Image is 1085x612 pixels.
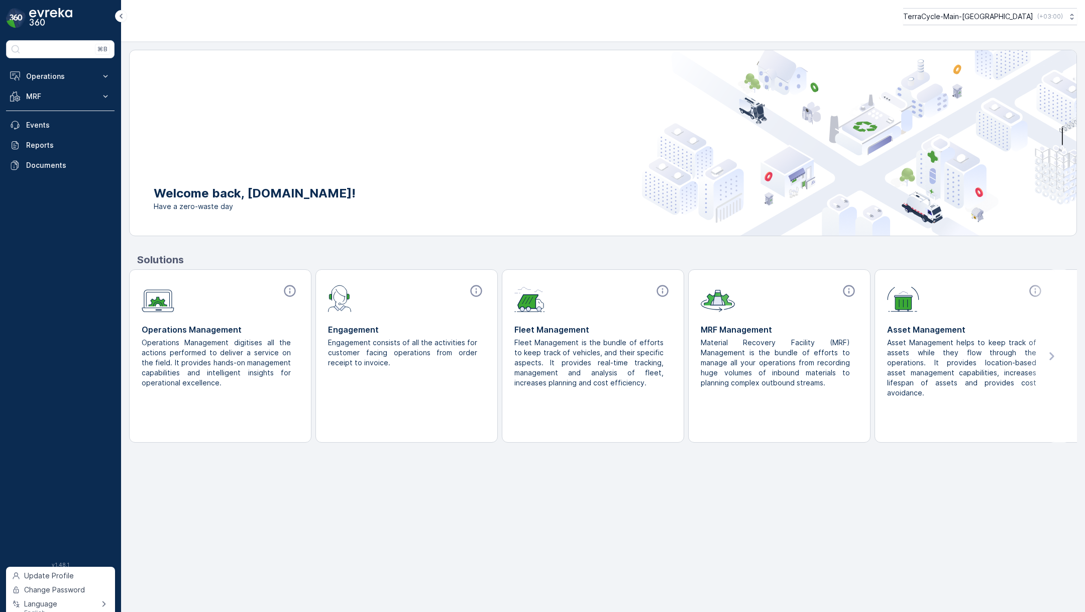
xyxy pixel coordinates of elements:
[26,71,94,81] p: Operations
[887,324,1044,336] p: Asset Management
[142,324,299,336] p: Operations Management
[154,185,356,201] p: Welcome back, [DOMAIN_NAME]!
[514,324,672,336] p: Fleet Management
[142,338,291,388] p: Operations Management digitises all the actions performed to deliver a service on the field. It p...
[142,284,174,313] img: module-icon
[701,284,735,312] img: module-icon
[6,562,115,568] span: v 1.48.1
[701,324,858,336] p: MRF Management
[6,8,26,28] img: logo
[6,66,115,86] button: Operations
[6,86,115,107] button: MRF
[97,45,107,53] p: ⌘B
[26,140,111,150] p: Reports
[328,284,352,312] img: module-icon
[701,338,850,388] p: Material Recovery Facility (MRF) Management is the bundle of efforts to manage all your operation...
[903,8,1077,25] button: TerraCycle-Main-[GEOGRAPHIC_DATA](+03:00)
[26,120,111,130] p: Events
[24,599,57,609] span: Language
[24,571,74,581] span: Update Profile
[6,115,115,135] a: Events
[26,160,111,170] p: Documents
[328,324,485,336] p: Engagement
[887,284,919,312] img: module-icon
[29,8,72,28] img: logo_dark-DEwI_e13.png
[6,155,115,175] a: Documents
[328,338,477,368] p: Engagement consists of all the activities for customer facing operations from order receipt to in...
[642,50,1076,236] img: city illustration
[514,284,545,312] img: module-icon
[6,135,115,155] a: Reports
[1037,13,1063,21] p: ( +03:00 )
[137,252,1077,267] p: Solutions
[903,12,1033,22] p: TerraCycle-Main-[GEOGRAPHIC_DATA]
[154,201,356,212] span: Have a zero-waste day
[24,585,85,595] span: Change Password
[514,338,664,388] p: Fleet Management is the bundle of efforts to keep track of vehicles, and their specific aspects. ...
[26,91,94,101] p: MRF
[887,338,1036,398] p: Asset Management helps to keep track of assets while they flow through the operations. It provide...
